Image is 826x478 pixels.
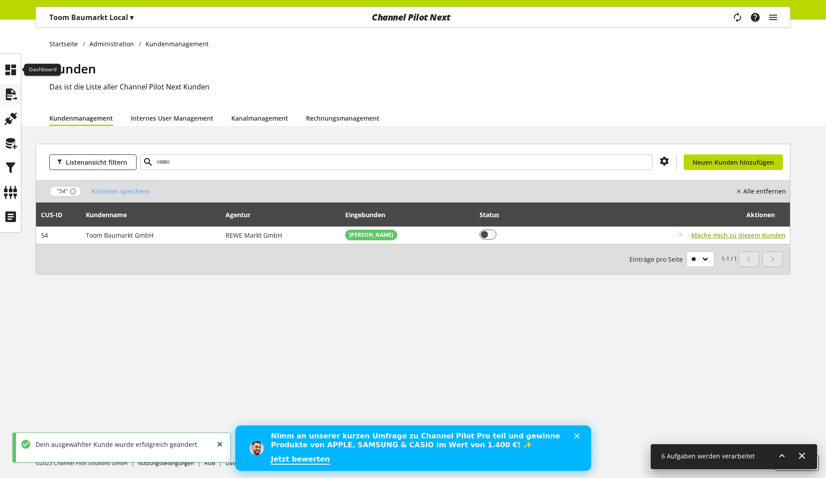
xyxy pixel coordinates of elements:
span: Kunden [49,60,96,77]
li: ©2025 Channel Pilot Solutions GmbH [36,459,138,467]
a: Datenschutz [226,459,257,467]
a: Rechnungsmanagement [306,113,379,123]
span: 54 [41,231,48,239]
a: AGB [204,459,215,467]
a: Internes User Management [131,113,214,123]
span: Neuen Kunden hinzufügen [693,158,774,167]
div: Aktionen [576,206,775,223]
span: "54" [57,187,68,195]
span: 6 Aufgaben werden verarbeitet [661,452,755,460]
a: Administration [85,39,139,49]
span: Listenansicht filtern [66,158,127,167]
a: Startseite [49,39,83,49]
div: CUS-⁠ID [41,210,71,219]
nav: main navigation [36,7,790,28]
span: Toom Baumarkt GmbH [86,231,153,239]
div: Eingebunden [345,210,394,219]
span: Kriterien speichern [92,186,150,196]
button: Mache mich zu diesem Kunden [691,231,786,240]
iframe: Intercom live chat Banner [235,425,591,471]
a: Kundenmanagement [49,113,113,123]
a: Kanalmanagement [231,113,288,123]
nobr: Alle entfernen [743,186,786,196]
span: [PERSON_NAME] [349,231,393,239]
button: Listenansicht filtern [49,154,137,170]
div: Dein ausgewählter Kunde wurde erfolgreich geändert [31,440,197,449]
span: ▾ [130,12,133,22]
a: Nutzungsbedingungen [138,459,194,467]
div: Agentur [226,210,259,219]
p: Toom Baumarkt Local [49,12,133,23]
a: Neuen Kunden hinzufügen [684,154,783,170]
small: 1-1 / 1 [629,251,737,267]
button: Kriterien speichern [85,183,157,199]
div: Status [479,210,508,219]
span: REWE Markt GmbH [226,231,282,239]
h2: Das ist die Liste aller Channel Pilot Next Kunden [49,81,790,92]
span: Einträge pro Seite [629,255,686,264]
div: Dashboard [24,64,61,76]
div: Kundenname [86,210,136,219]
